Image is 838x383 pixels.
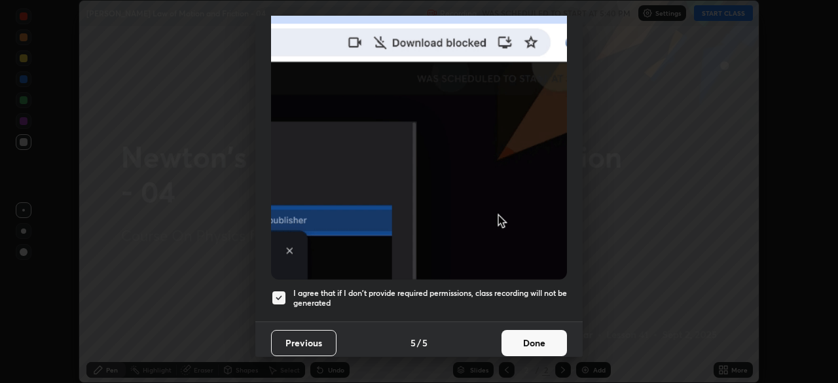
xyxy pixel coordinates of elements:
[271,330,337,356] button: Previous
[293,288,567,308] h5: I agree that if I don't provide required permissions, class recording will not be generated
[422,336,428,350] h4: 5
[410,336,416,350] h4: 5
[501,330,567,356] button: Done
[417,336,421,350] h4: /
